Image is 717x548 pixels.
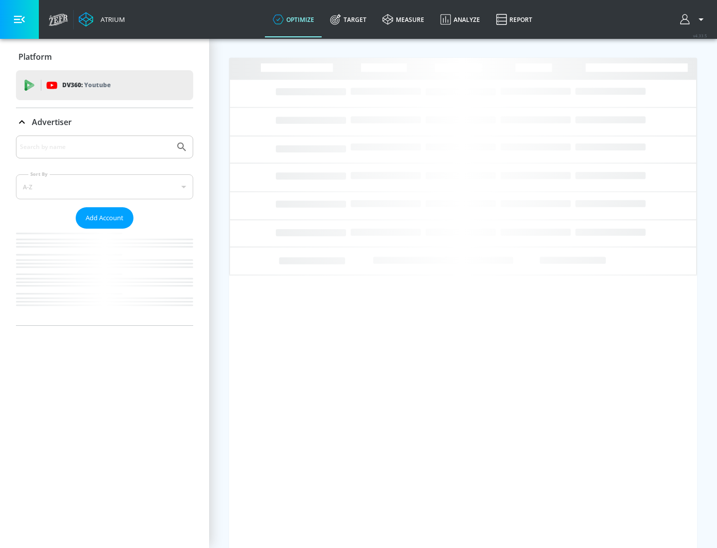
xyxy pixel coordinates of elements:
div: Advertiser [16,108,193,136]
a: Report [488,1,540,37]
div: DV360: Youtube [16,70,193,100]
label: Sort By [28,171,50,177]
p: Youtube [84,80,111,90]
div: Platform [16,43,193,71]
div: Atrium [97,15,125,24]
a: measure [374,1,432,37]
div: A-Z [16,174,193,199]
button: Add Account [76,207,133,229]
a: Target [322,1,374,37]
p: Platform [18,51,52,62]
nav: list of Advertiser [16,229,193,325]
a: Atrium [79,12,125,27]
input: Search by name [20,140,171,153]
p: DV360: [62,80,111,91]
div: Advertiser [16,136,193,325]
span: Add Account [86,212,123,224]
p: Advertiser [32,117,72,128]
span: v 4.33.5 [693,33,707,38]
a: Analyze [432,1,488,37]
a: optimize [265,1,322,37]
